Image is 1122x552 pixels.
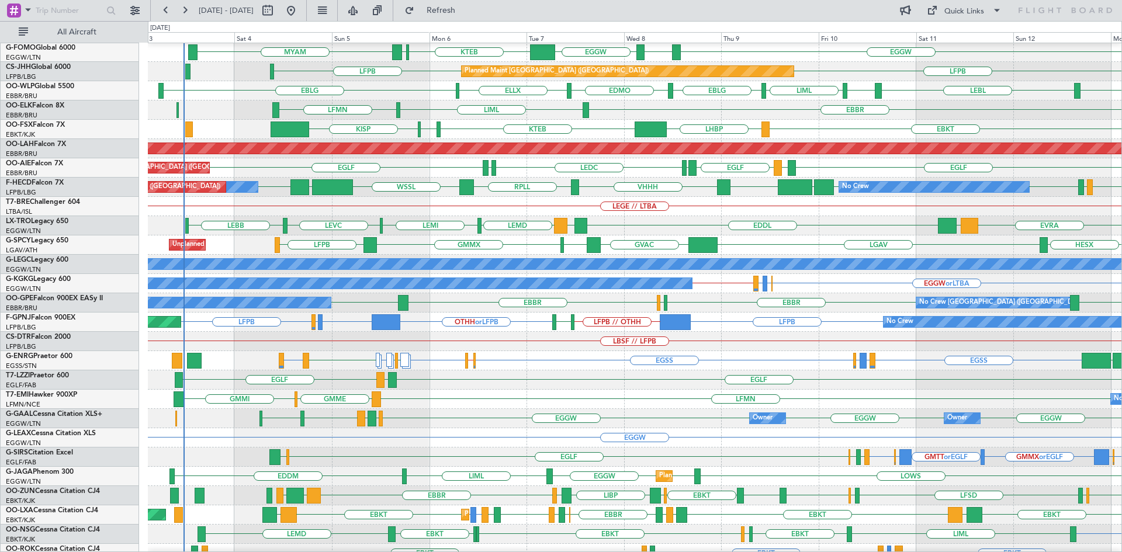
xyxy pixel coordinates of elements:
a: G-JAGAPhenom 300 [6,468,74,475]
a: OO-LXACessna Citation CJ4 [6,507,98,514]
input: Trip Number [36,2,103,19]
span: OO-NSG [6,526,35,533]
span: OO-ZUN [6,488,35,495]
a: OO-AIEFalcon 7X [6,160,63,167]
div: Sat 11 [916,32,1014,43]
span: T7-EMI [6,391,29,398]
div: Thu 9 [721,32,819,43]
span: T7-BRE [6,199,30,206]
a: LFPB/LBG [6,323,36,332]
a: EBKT/KJK [6,497,35,505]
a: EBKT/KJK [6,535,35,544]
span: G-JAGA [6,468,33,475]
a: OO-ELKFalcon 8X [6,102,64,109]
a: LGAV/ATH [6,246,37,255]
div: Planned Maint [GEOGRAPHIC_DATA] ([GEOGRAPHIC_DATA]) [659,467,843,485]
span: OO-ELK [6,102,32,109]
span: F-GPNJ [6,314,31,321]
a: LX-TROLegacy 650 [6,218,68,225]
a: G-FOMOGlobal 6000 [6,44,75,51]
a: T7-BREChallenger 604 [6,199,80,206]
span: G-FOMO [6,44,36,51]
div: Tue 7 [527,32,624,43]
span: G-GAAL [6,411,33,418]
a: G-GAALCessna Citation XLS+ [6,411,102,418]
a: LFPB/LBG [6,342,36,351]
a: EBBR/BRU [6,92,37,100]
a: OO-NSGCessna Citation CJ4 [6,526,100,533]
span: OO-FSX [6,121,33,129]
a: CS-DTRFalcon 2000 [6,334,71,341]
span: G-KGKG [6,276,33,283]
div: No Crew [886,313,913,331]
a: T7-EMIHawker 900XP [6,391,77,398]
a: LFPB/LBG [6,188,36,197]
a: EGGW/LTN [6,265,41,274]
a: F-HECDFalcon 7X [6,179,64,186]
a: EGGW/LTN [6,477,41,486]
span: G-ENRG [6,353,33,360]
a: G-SPCYLegacy 650 [6,237,68,244]
span: G-SIRS [6,449,28,456]
div: Unplanned Maint [GEOGRAPHIC_DATA] [172,236,292,254]
div: Fri 10 [819,32,916,43]
span: G-LEGC [6,256,31,263]
button: Quick Links [921,1,1007,20]
div: Planned Maint [GEOGRAPHIC_DATA] ([GEOGRAPHIC_DATA]) [465,63,649,80]
div: AOG Maint Paris ([GEOGRAPHIC_DATA]) [98,178,220,196]
span: OO-LAH [6,141,34,148]
a: EBBR/BRU [6,150,37,158]
a: EGSS/STN [6,362,37,370]
span: OO-AIE [6,160,31,167]
span: F-HECD [6,179,32,186]
a: LFPB/LBG [6,72,36,81]
a: G-LEAXCessna Citation XLS [6,430,96,437]
a: EBBR/BRU [6,111,37,120]
div: Owner [947,409,967,427]
span: [DATE] - [DATE] [199,5,254,16]
div: Planned Maint Kortrijk-[GEOGRAPHIC_DATA] [465,506,601,523]
a: EBKT/KJK [6,130,35,139]
div: [DATE] [150,23,170,33]
a: EGGW/LTN [6,53,41,62]
a: EGGW/LTN [6,439,41,447]
div: Sat 4 [234,32,332,43]
a: G-LEGCLegacy 600 [6,256,68,263]
div: Mon 6 [430,32,527,43]
div: Owner [753,409,773,427]
a: OO-LAHFalcon 7X [6,141,66,148]
a: OO-ZUNCessna Citation CJ4 [6,488,100,495]
a: EGGW/LTN [6,419,41,428]
a: T7-LZZIPraetor 600 [6,372,69,379]
div: Sun 5 [332,32,430,43]
span: CS-JHH [6,64,31,71]
span: T7-LZZI [6,372,30,379]
a: CS-JHHGlobal 6000 [6,64,71,71]
span: Refresh [417,6,466,15]
a: G-KGKGLegacy 600 [6,276,71,283]
span: LX-TRO [6,218,31,225]
div: Unplanned Maint [GEOGRAPHIC_DATA] ([GEOGRAPHIC_DATA]) [67,159,259,176]
div: No Crew [GEOGRAPHIC_DATA] ([GEOGRAPHIC_DATA] National) [919,294,1115,311]
a: G-ENRGPraetor 600 [6,353,72,360]
span: CS-DTR [6,334,31,341]
span: OO-LXA [6,507,33,514]
a: OO-WLPGlobal 5500 [6,83,74,90]
a: OO-FSXFalcon 7X [6,121,65,129]
span: OO-WLP [6,83,34,90]
div: Sun 12 [1013,32,1111,43]
span: G-LEAX [6,430,31,437]
a: EBBR/BRU [6,304,37,313]
button: Refresh [399,1,469,20]
a: EBBR/BRU [6,169,37,178]
div: Fri 3 [137,32,235,43]
a: OO-GPEFalcon 900EX EASy II [6,295,103,302]
a: EGGW/LTN [6,227,41,235]
a: EGLF/FAB [6,381,36,390]
a: G-SIRSCitation Excel [6,449,73,456]
a: F-GPNJFalcon 900EX [6,314,75,321]
div: No Crew [842,178,869,196]
a: EBKT/KJK [6,516,35,525]
a: EGGW/LTN [6,284,41,293]
div: Wed 8 [624,32,722,43]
